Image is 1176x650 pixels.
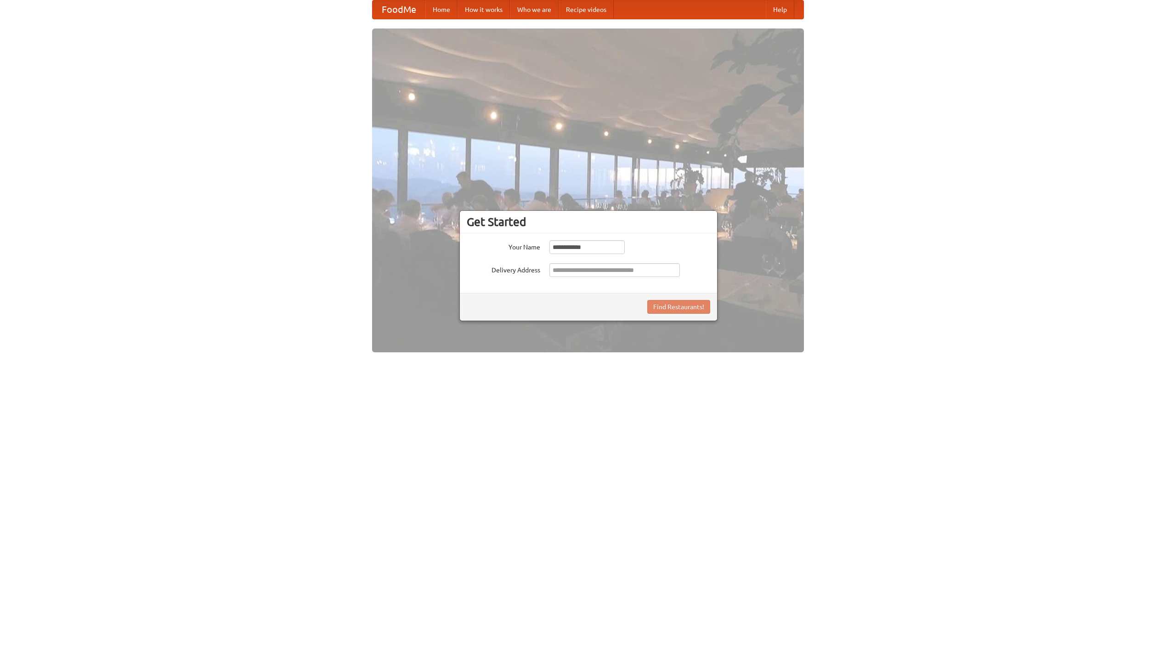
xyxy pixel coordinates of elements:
a: Recipe videos [559,0,614,19]
a: Who we are [510,0,559,19]
a: Help [766,0,794,19]
label: Your Name [467,240,540,252]
a: How it works [458,0,510,19]
h3: Get Started [467,215,710,229]
button: Find Restaurants! [647,300,710,314]
a: Home [425,0,458,19]
a: FoodMe [373,0,425,19]
label: Delivery Address [467,263,540,275]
